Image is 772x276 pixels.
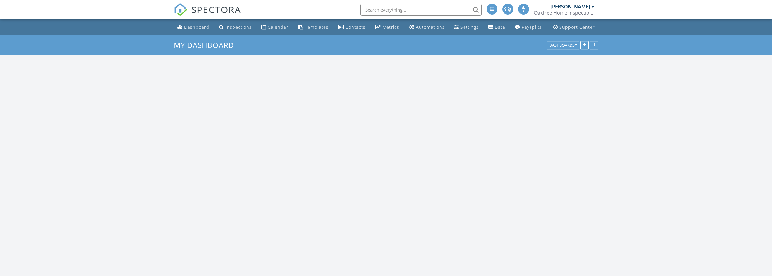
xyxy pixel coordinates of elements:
[522,24,542,30] div: Paysplits
[551,4,590,10] div: [PERSON_NAME]
[268,24,288,30] div: Calendar
[174,3,187,16] img: The Best Home Inspection Software - Spectora
[346,24,366,30] div: Contacts
[174,40,239,50] a: My Dashboard
[406,22,447,33] a: Automations (Basic)
[547,41,579,49] button: Dashboards
[551,22,597,33] a: Support Center
[416,24,445,30] div: Automations
[452,22,481,33] a: Settings
[495,24,505,30] div: Data
[360,4,482,16] input: Search everything...
[217,22,254,33] a: Inspections
[336,22,368,33] a: Contacts
[513,22,544,33] a: Paysplits
[373,22,402,33] a: Metrics
[549,43,577,47] div: Dashboards
[559,24,595,30] div: Support Center
[259,22,291,33] a: Calendar
[296,22,331,33] a: Templates
[175,22,212,33] a: Dashboard
[383,24,399,30] div: Metrics
[184,24,209,30] div: Dashboard
[174,8,241,21] a: SPECTORA
[225,24,252,30] div: Inspections
[486,22,508,33] a: Data
[191,3,241,16] span: SPECTORA
[460,24,479,30] div: Settings
[534,10,595,16] div: Oaktree Home Inspections
[305,24,329,30] div: Templates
